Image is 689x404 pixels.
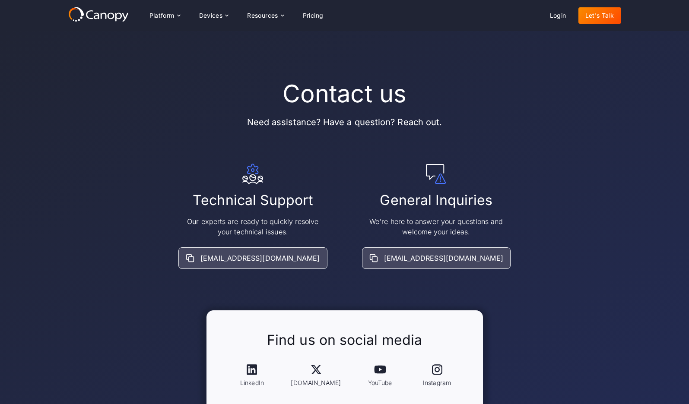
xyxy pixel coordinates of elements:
h1: Contact us [283,79,406,108]
div: [EMAIL_ADDRESS][DOMAIN_NAME] [200,253,320,263]
div: Resources [247,13,278,19]
a: YouTube [355,356,405,394]
div: Platform [149,13,175,19]
h2: Technical Support [193,191,313,209]
div: [DOMAIN_NAME] [291,378,341,387]
div: YouTube [368,378,392,387]
p: Need assistance? Have a question? Reach out. [247,115,442,129]
h2: Find us on social media [267,331,422,349]
div: Devices [192,7,235,24]
div: LinkedIn [240,378,264,387]
div: [EMAIL_ADDRESS][DOMAIN_NAME] [384,253,503,263]
a: Pricing [296,7,330,24]
div: Resources [240,7,290,24]
h2: General Inquiries [380,191,492,209]
a: [DOMAIN_NAME] [284,356,348,394]
a: Let's Talk [578,7,621,24]
div: Instagram [423,378,451,387]
div: Devices [199,13,223,19]
a: LinkedIn [227,356,277,394]
a: Instagram [412,356,462,394]
p: We're here to answer your questions and welcome your ideas. [367,216,505,237]
div: Platform [143,7,187,24]
a: Login [543,7,573,24]
p: Our experts are ready to quickly resolve your technical issues. [184,216,322,237]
